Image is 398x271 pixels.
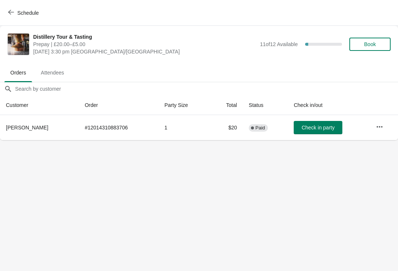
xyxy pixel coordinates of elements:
[33,48,256,55] span: [DATE] 3:30 pm [GEOGRAPHIC_DATA]/[GEOGRAPHIC_DATA]
[17,10,39,16] span: Schedule
[158,95,210,115] th: Party Size
[260,41,298,47] span: 11 of 12 Available
[210,115,243,140] td: $20
[243,95,288,115] th: Status
[33,33,256,41] span: Distillery Tour & Tasting
[79,95,158,115] th: Order
[288,95,370,115] th: Check in/out
[294,121,342,134] button: Check in party
[4,66,32,79] span: Orders
[255,125,265,131] span: Paid
[6,125,48,131] span: [PERSON_NAME]
[33,41,256,48] span: Prepay | £20.00–£5.00
[8,34,29,55] img: Distillery Tour & Tasting
[35,66,70,79] span: Attendees
[79,115,158,140] td: # 12014310883706
[158,115,210,140] td: 1
[364,41,376,47] span: Book
[210,95,243,115] th: Total
[349,38,391,51] button: Book
[15,82,398,95] input: Search by customer
[4,6,45,20] button: Schedule
[301,125,334,131] span: Check in party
